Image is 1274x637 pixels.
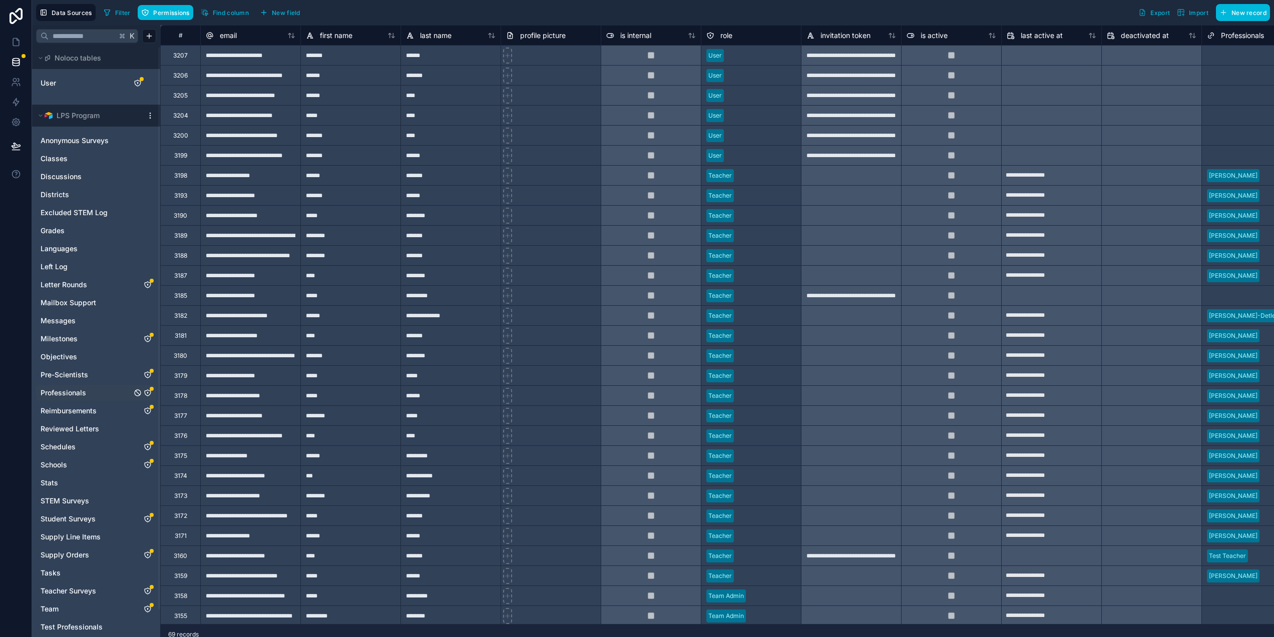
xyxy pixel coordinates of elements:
[36,529,156,545] div: Supply Line Items
[41,496,89,506] span: STEM Surveys
[1021,31,1063,41] span: last active at
[1209,391,1257,400] div: [PERSON_NAME]
[173,92,188,100] div: 3205
[708,291,732,300] div: Teacher
[41,334,78,344] span: Milestones
[41,622,103,632] span: Test Professionals
[36,75,156,91] div: User
[41,136,109,146] span: Anonymous Surveys
[36,601,156,617] div: Team
[174,292,187,300] div: 3185
[708,91,722,100] div: User
[220,31,237,41] span: email
[708,391,732,400] div: Teacher
[36,457,156,473] div: Schools
[1209,191,1257,200] div: [PERSON_NAME]
[175,332,187,340] div: 3181
[41,424,132,434] a: Reviewed Letters
[36,583,156,599] div: Teacher Surveys
[36,619,156,635] div: Test Professionals
[708,371,732,380] div: Teacher
[174,412,187,420] div: 3177
[36,277,156,293] div: Letter Rounds
[708,451,732,460] div: Teacher
[41,370,88,380] span: Pre-Scientists
[708,171,732,180] div: Teacher
[708,111,722,120] div: User
[708,71,722,80] div: User
[41,388,132,398] a: Professionals
[1209,451,1257,460] div: [PERSON_NAME]
[1135,4,1173,21] button: Export
[36,259,156,275] div: Left Log
[36,223,156,239] div: Grades
[100,5,134,20] button: Filter
[708,351,732,360] div: Teacher
[36,109,142,123] button: Airtable LogoLPS Program
[41,532,101,542] span: Supply Line Items
[41,316,132,326] a: Messages
[708,231,732,240] div: Teacher
[708,571,732,580] div: Teacher
[41,190,132,200] a: Districts
[41,208,108,218] span: Excluded STEM Log
[41,262,132,272] a: Left Log
[41,604,132,614] a: Team
[708,151,722,160] div: User
[41,298,132,308] a: Mailbox Support
[708,251,732,260] div: Teacher
[41,586,132,596] a: Teacher Surveys
[1231,9,1266,17] span: New record
[41,244,78,254] span: Languages
[41,622,132,632] a: Test Professionals
[41,406,97,416] span: Reimbursements
[1216,4,1270,21] button: New record
[41,478,132,488] a: Stats
[708,431,732,440] div: Teacher
[173,52,188,60] div: 3207
[36,421,156,437] div: Reviewed Letters
[708,131,722,140] div: User
[138,5,197,20] a: Permissions
[41,334,132,344] a: Milestones
[1221,31,1264,41] span: Professionals
[41,370,132,380] a: Pre-Scientists
[41,586,96,596] span: Teacher Surveys
[41,78,122,88] a: User
[174,432,187,440] div: 3176
[41,568,132,578] a: Tasks
[708,191,732,200] div: Teacher
[197,5,252,20] button: Find column
[41,406,132,416] a: Reimbursements
[173,72,188,80] div: 3206
[41,172,132,182] a: Discussions
[41,154,132,164] a: Classes
[174,472,187,480] div: 3174
[129,33,136,40] span: K
[520,31,566,41] span: profile picture
[41,226,65,236] span: Grades
[708,591,744,600] div: Team Admin
[41,550,89,560] span: Supply Orders
[36,385,156,401] div: Professionals
[1173,4,1212,21] button: Import
[708,411,732,420] div: Teacher
[173,132,188,140] div: 3200
[41,496,132,506] a: STEM Surveys
[1209,211,1257,220] div: [PERSON_NAME]
[320,31,352,41] span: first name
[45,112,53,120] img: Airtable Logo
[41,352,132,362] a: Objectives
[174,272,187,280] div: 3187
[41,280,87,290] span: Letter Rounds
[41,78,56,88] span: User
[1212,4,1270,21] a: New record
[41,478,58,488] span: Stats
[36,313,156,329] div: Messages
[720,31,732,41] span: role
[708,311,732,320] div: Teacher
[1209,371,1257,380] div: [PERSON_NAME]
[174,312,187,320] div: 3182
[36,331,156,347] div: Milestones
[174,152,187,160] div: 3199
